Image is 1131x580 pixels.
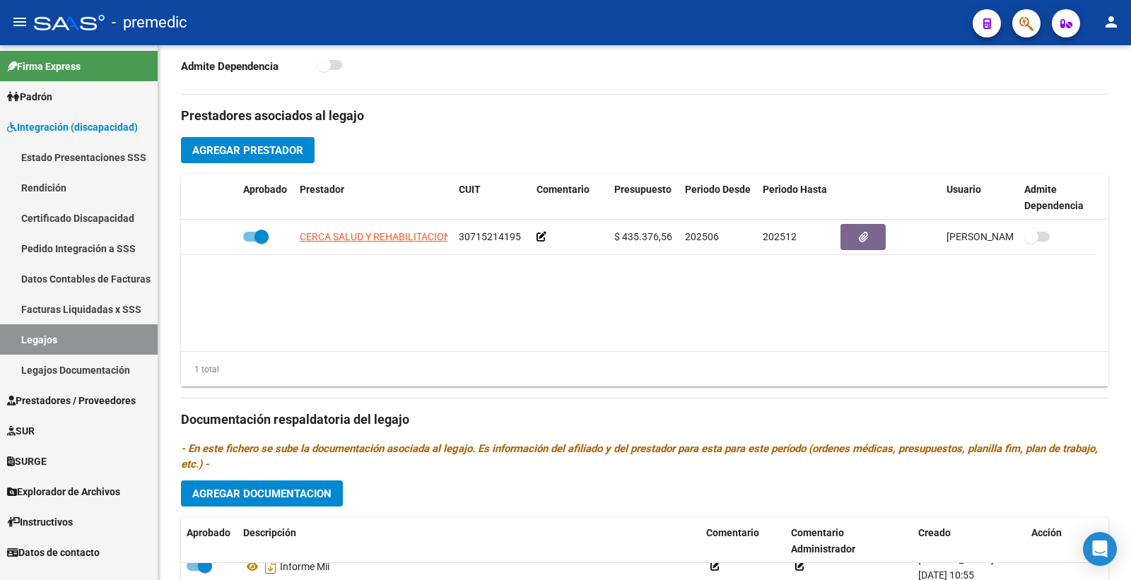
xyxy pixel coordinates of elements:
datatable-header-cell: Presupuesto [609,174,679,221]
datatable-header-cell: Admite Dependencia [1019,174,1096,221]
span: Agregar Documentacion [192,487,332,500]
span: Descripción [243,527,296,538]
button: Agregar Documentacion [181,480,343,507]
datatable-header-cell: Comentario Administrador [785,518,913,564]
div: Open Intercom Messenger [1083,532,1117,566]
span: Aprobado [243,184,287,195]
span: Acción [1031,527,1062,538]
datatable-header-cell: Periodo Desde [679,174,757,221]
span: CERCA SALUD Y REHABILITACION S.A. [300,231,471,242]
span: Creado [918,527,951,538]
datatable-header-cell: Aprobado [181,518,238,564]
span: Comentario Administrador [791,527,855,555]
span: [PERSON_NAME] [DATE] [947,231,1057,242]
span: $ 435.376,56 [614,231,672,242]
h3: Documentación respaldatoria del legajo [181,410,1108,430]
datatable-header-cell: Acción [1026,518,1096,564]
span: 202506 [685,231,719,242]
span: Prestador [300,184,344,195]
span: Explorador de Archivos [7,484,120,499]
datatable-header-cell: Prestador [294,174,453,221]
span: Usuario [947,184,981,195]
i: Descargar documento [262,555,280,578]
i: - En este fichero se sube la documentación asociada al legajo. Es información del afiliado y del ... [181,442,1098,470]
span: Datos de contacto [7,545,100,560]
datatable-header-cell: Usuario [941,174,1019,221]
div: 1 total [181,362,219,377]
datatable-header-cell: CUIT [453,174,531,221]
span: Firma Express [7,59,81,74]
span: Admite Dependencia [1024,184,1084,211]
mat-icon: menu [11,13,28,30]
span: 202512 [763,231,797,242]
span: Prestadores / Proveedores [7,393,136,408]
p: Admite Dependencia [181,59,317,74]
div: Informe Mii [243,555,695,578]
span: Periodo Hasta [763,184,827,195]
span: 30715214195 [459,231,521,242]
span: Integración (discapacidad) [7,119,138,135]
span: - premedic [112,7,187,38]
datatable-header-cell: Comentario [701,518,785,564]
span: Comentario [706,527,759,538]
datatable-header-cell: Creado [913,518,1026,564]
span: Comentario [537,184,590,195]
span: SUR [7,423,35,439]
mat-icon: person [1103,13,1120,30]
span: Instructivos [7,514,73,530]
datatable-header-cell: Aprobado [238,174,294,221]
h3: Prestadores asociados al legajo [181,106,1108,126]
datatable-header-cell: Periodo Hasta [757,174,835,221]
datatable-header-cell: Comentario [531,174,609,221]
button: Agregar Prestador [181,137,315,163]
span: CUIT [459,184,481,195]
span: Aprobado [187,527,230,538]
span: Padrón [7,89,52,105]
span: Agregar Prestador [192,144,303,157]
span: Presupuesto [614,184,672,195]
datatable-header-cell: Descripción [238,518,701,564]
span: [PERSON_NAME] [918,554,994,565]
span: SURGE [7,454,47,469]
span: Periodo Desde [685,184,751,195]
